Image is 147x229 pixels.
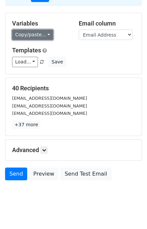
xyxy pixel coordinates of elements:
a: Copy/paste... [12,30,53,40]
a: Load... [12,57,38,67]
h5: Advanced [12,146,135,154]
small: [EMAIL_ADDRESS][DOMAIN_NAME] [12,103,87,108]
small: [EMAIL_ADDRESS][DOMAIN_NAME] [12,111,87,116]
a: +37 more [12,121,40,129]
h5: Email column [79,20,135,27]
small: [EMAIL_ADDRESS][DOMAIN_NAME] [12,96,87,101]
h5: 40 Recipients [12,85,135,92]
button: Save [48,57,66,67]
a: Templates [12,47,41,54]
iframe: Chat Widget [113,197,147,229]
a: Preview [29,168,59,180]
a: Send [5,168,27,180]
a: Send Test Email [60,168,111,180]
h5: Variables [12,20,69,27]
